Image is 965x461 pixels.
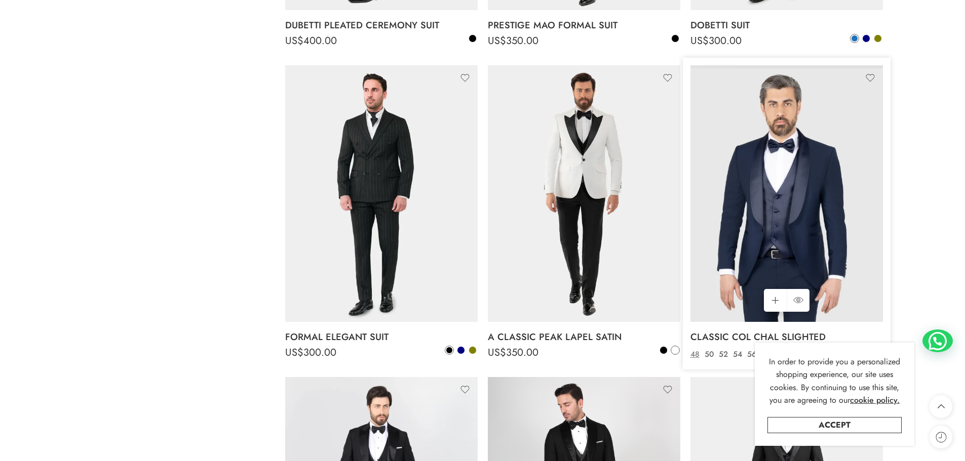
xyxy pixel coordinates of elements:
bdi: 300.00 [285,345,336,360]
span: US$ [690,345,709,360]
a: QUICK SHOP [787,289,809,312]
a: PRESTIGE MAO FORMAL SUIT [488,15,680,35]
bdi: 350.00 [488,345,538,360]
a: 52 [716,349,730,360]
a: 50 [702,349,716,360]
a: 54 [730,349,745,360]
a: Navy [456,346,466,355]
span: US$ [690,33,709,48]
a: Olive [468,346,477,355]
a: cookie policy. [850,394,900,407]
span: US$ [488,33,506,48]
a: Black [445,346,454,355]
span: US$ [285,345,303,360]
a: White [671,346,680,355]
a: Blue [850,34,859,43]
bdi: 350.00 [690,345,741,360]
bdi: 350.00 [488,33,538,48]
span: In order to provide you a personalized shopping experience, our site uses cookies. By continuing ... [769,356,900,406]
a: Black [468,34,477,43]
a: 56 [745,349,759,360]
span: US$ [285,33,303,48]
bdi: 300.00 [690,33,742,48]
a: CLASSIC COL CHAL SLIGHTED [690,327,883,347]
a: Olive [873,34,882,43]
a: FORMAL ELEGANT SUIT [285,327,478,347]
a: DUBETTI PLEATED CEREMONY SUIT [285,15,478,35]
a: Black [671,34,680,43]
a: A CLASSIC PEAK LAPEL SATIN [488,327,680,347]
bdi: 400.00 [285,33,337,48]
a: Navy [862,34,871,43]
a: DOBETTI SUIT [690,15,883,35]
a: Accept [767,417,902,433]
a: 48 [688,349,702,360]
span: US$ [488,345,506,360]
a: Black [659,346,668,355]
a: Select options for “CLASSIC COL CHAL SLIGHTED” [764,289,787,312]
